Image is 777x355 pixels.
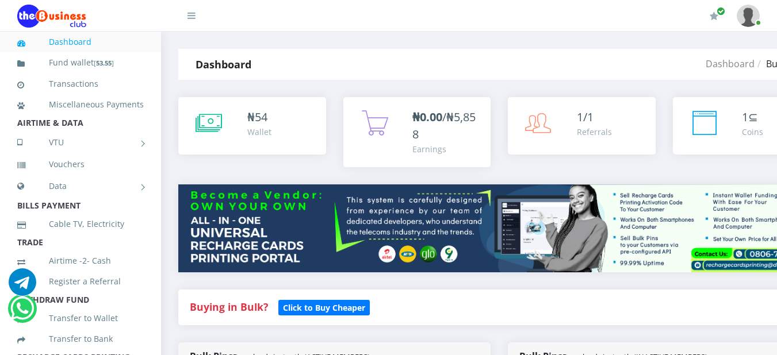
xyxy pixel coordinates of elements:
[17,326,144,352] a: Transfer to Bank
[742,109,748,125] span: 1
[17,172,144,200] a: Data
[412,143,480,155] div: Earnings
[17,305,144,331] a: Transfer to Wallet
[94,59,114,67] small: [ ]
[17,248,144,274] a: Airtime -2- Cash
[17,49,144,76] a: Fund wallet[53.55]
[737,5,760,27] img: User
[412,109,476,142] span: /₦5,858
[577,126,612,138] div: Referrals
[508,97,656,155] a: 1/1 Referrals
[710,11,718,21] i: Renew/Upgrade Subscription
[412,109,442,125] b: ₦0.00
[343,97,491,167] a: ₦0.00/₦5,858 Earnings
[17,128,144,157] a: VTU
[178,97,326,155] a: ₦54 Wallet
[247,126,271,138] div: Wallet
[17,268,144,295] a: Register a Referral
[17,151,144,177] a: Vouchers
[577,109,594,125] span: 1/1
[10,303,34,322] a: Chat for support
[17,71,144,97] a: Transactions
[17,29,144,55] a: Dashboard
[17,5,86,28] img: Logo
[742,126,763,138] div: Coins
[17,211,144,237] a: Cable TV, Electricity
[190,300,268,314] strong: Buying in Bulk?
[742,109,763,126] div: ⊆
[706,57,755,70] a: Dashboard
[247,109,271,126] div: ₦
[17,91,144,118] a: Miscellaneous Payments
[278,300,370,314] a: Click to Buy Cheaper
[196,57,251,71] strong: Dashboard
[9,277,36,296] a: Chat for support
[255,109,267,125] span: 54
[717,7,725,16] span: Renew/Upgrade Subscription
[96,59,112,67] b: 53.55
[283,302,365,313] b: Click to Buy Cheaper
